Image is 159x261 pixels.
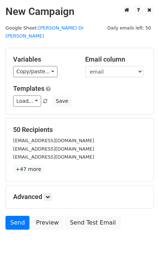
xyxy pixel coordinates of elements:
a: Preview [31,216,63,230]
a: [PERSON_NAME] Dr [PERSON_NAME] [5,25,84,39]
button: Save [52,96,71,107]
small: [EMAIL_ADDRESS][DOMAIN_NAME] [13,138,94,143]
a: Copy/paste... [13,66,57,77]
a: Send Test Email [65,216,120,230]
h5: Advanced [13,193,146,201]
span: Daily emails left: 50 [105,24,154,32]
a: Send [5,216,29,230]
h5: Variables [13,55,74,63]
small: Google Sheet: [5,25,84,39]
a: Templates [13,85,44,92]
iframe: Chat Widget [123,226,159,261]
small: [EMAIL_ADDRESS][DOMAIN_NAME] [13,154,94,160]
a: Load... [13,96,41,107]
small: [EMAIL_ADDRESS][DOMAIN_NAME] [13,146,94,152]
a: Daily emails left: 50 [105,25,154,31]
h5: Email column [85,55,146,63]
a: +47 more [13,165,44,174]
h5: 50 Recipients [13,126,146,134]
h2: New Campaign [5,5,154,18]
